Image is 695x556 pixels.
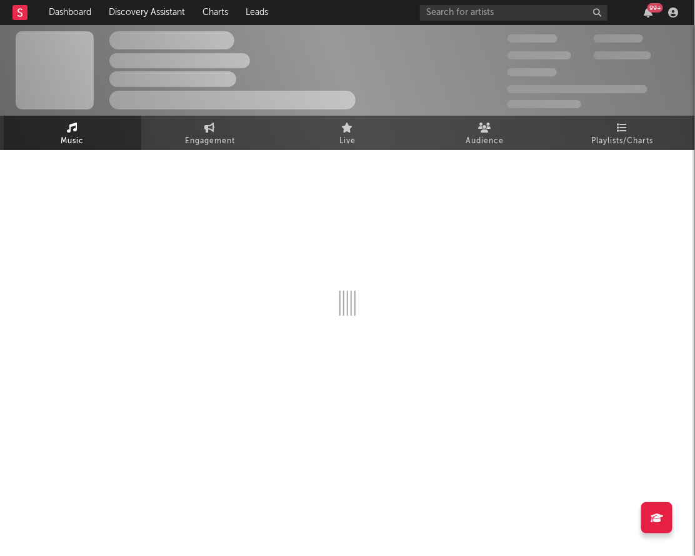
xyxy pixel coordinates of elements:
span: 1,000,000 [594,51,651,59]
span: Engagement [185,134,235,149]
span: Audience [466,134,504,149]
span: 100,000 [594,34,643,43]
div: 99 + [647,3,663,13]
span: 100,000 [507,68,557,76]
span: 50,000,000 [507,51,571,59]
button: 99+ [644,8,652,18]
span: Live [339,134,356,149]
span: Music [61,134,84,149]
span: Playlists/Charts [592,134,654,149]
a: Live [279,116,416,150]
input: Search for artists [420,5,607,21]
a: Playlists/Charts [554,116,691,150]
span: Jump Score: 85.0 [507,100,581,108]
a: Music [4,116,141,150]
a: Engagement [141,116,279,150]
span: 300,000 [507,34,557,43]
a: Audience [416,116,554,150]
span: 50,000,000 Monthly Listeners [507,85,647,93]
